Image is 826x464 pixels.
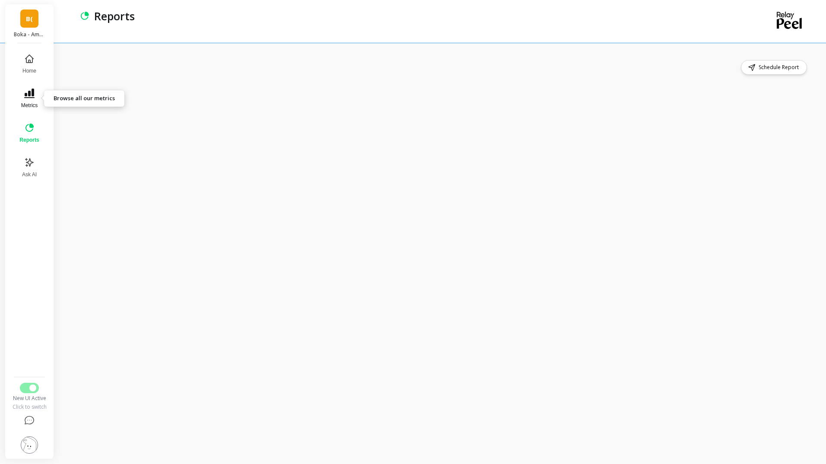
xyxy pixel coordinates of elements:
button: Help [11,410,48,431]
button: Home [14,48,44,79]
p: Boka - Amazon (Essor) [14,31,45,38]
button: Metrics [14,83,44,114]
p: Reports [94,9,135,23]
div: New UI Active [11,395,48,402]
button: Schedule Report [741,60,807,75]
button: Ask AI [14,152,44,183]
span: Home [22,67,36,74]
span: Reports [19,137,39,143]
span: B( [26,14,33,24]
span: Ask AI [22,171,37,178]
span: Schedule Report [759,63,801,72]
span: Metrics [21,102,38,109]
iframe: Omni Embed [73,82,809,447]
button: Switch to Legacy UI [20,383,39,393]
button: Reports [14,118,44,149]
div: Click to switch [11,404,48,410]
button: Settings [11,431,48,459]
img: profile picture [21,436,38,454]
